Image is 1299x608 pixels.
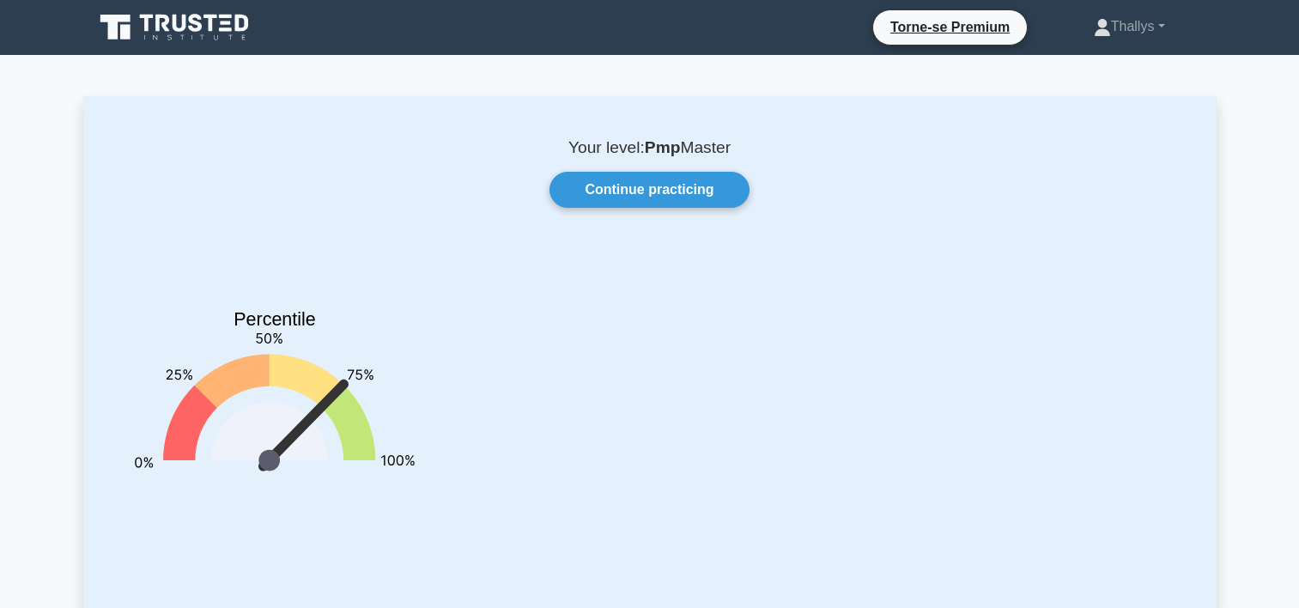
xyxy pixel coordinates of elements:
[645,138,681,156] b: Pmp
[124,137,1175,158] p: Your level: Master
[1053,9,1206,44] a: Thallys
[880,16,1020,38] a: Torne-se Premium
[549,172,749,208] a: Continue practicing
[234,309,316,330] text: Percentile
[1111,19,1155,33] font: Thallys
